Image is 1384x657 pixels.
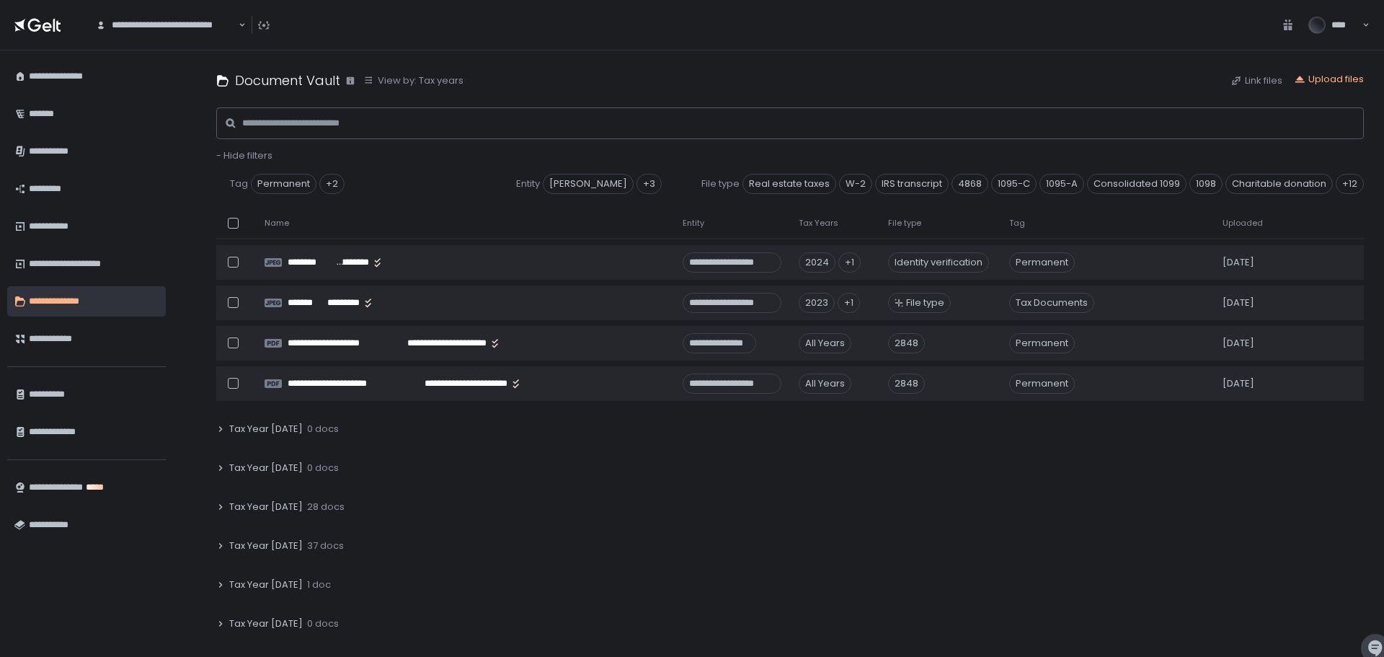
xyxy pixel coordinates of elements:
[1009,374,1075,394] span: Permanent
[265,218,289,229] span: Name
[636,174,662,194] div: +3
[1230,74,1282,87] button: Link files
[229,501,303,513] span: Tax Year [DATE]
[888,218,921,229] span: File type
[319,174,345,194] div: +2
[1009,252,1075,273] span: Permanent
[701,177,740,190] span: File type
[236,18,237,32] input: Search for option
[235,71,340,90] h1: Document Vault
[307,462,339,475] span: 0 docs
[307,501,345,513] span: 28 docs
[363,74,463,87] button: View by: Tax years
[1009,333,1075,353] span: Permanent
[1009,293,1094,313] span: Tax Documents
[1223,337,1254,350] span: [DATE]
[1223,296,1254,309] span: [DATE]
[875,174,949,194] span: IRS transcript
[799,252,835,273] div: 2024
[1294,73,1364,86] button: Upload files
[888,252,989,273] div: Identity verification
[1223,256,1254,269] span: [DATE]
[230,177,248,190] span: Tag
[799,218,838,229] span: Tax Years
[251,174,316,194] span: Permanent
[799,333,851,353] div: All Years
[1223,377,1254,390] span: [DATE]
[838,293,860,313] div: +1
[543,174,634,194] span: [PERSON_NAME]
[307,617,339,630] span: 0 docs
[951,174,988,194] span: 4868
[307,578,331,591] span: 1 doc
[1039,174,1084,194] span: 1095-A
[229,423,303,436] span: Tax Year [DATE]
[1336,174,1364,194] div: +12
[683,218,704,229] span: Entity
[229,539,303,552] span: Tax Year [DATE]
[888,333,925,353] div: 2848
[799,293,835,313] div: 2023
[991,174,1037,194] span: 1095-C
[86,10,246,40] div: Search for option
[307,539,344,552] span: 37 docs
[229,617,303,630] span: Tax Year [DATE]
[307,423,339,436] span: 0 docs
[838,252,861,273] div: +1
[1087,174,1186,194] span: Consolidated 1099
[1225,174,1333,194] span: Charitable donation
[888,374,925,394] div: 2848
[229,578,303,591] span: Tax Year [DATE]
[229,462,303,475] span: Tax Year [DATE]
[839,174,872,194] span: W-2
[516,177,540,190] span: Entity
[216,149,272,162] button: - Hide filters
[1223,218,1263,229] span: Uploaded
[1009,218,1025,229] span: Tag
[799,374,851,394] div: All Years
[1189,174,1223,194] span: 1098
[906,296,944,309] span: File type
[742,174,836,194] span: Real estate taxes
